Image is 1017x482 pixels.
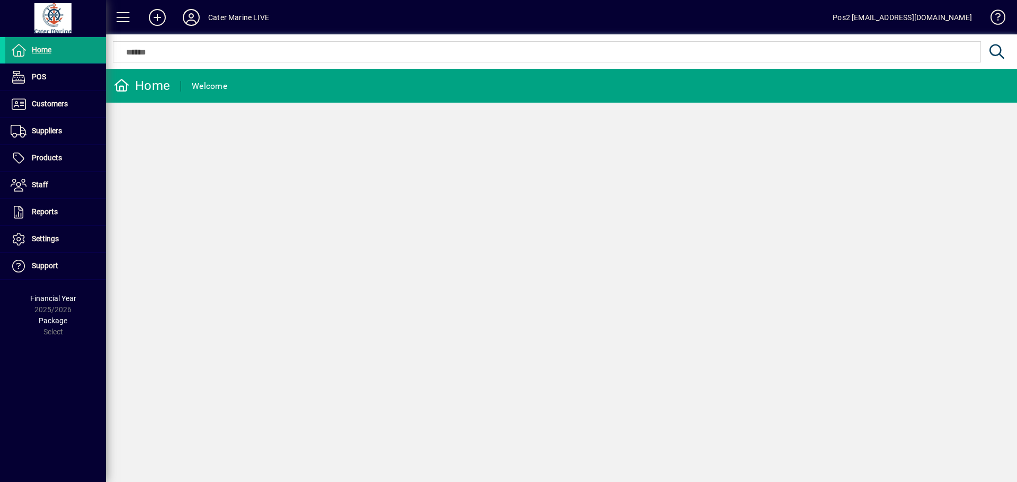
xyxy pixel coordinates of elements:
[5,253,106,279] a: Support
[5,199,106,225] a: Reports
[140,8,174,27] button: Add
[32,261,58,270] span: Support
[114,77,170,94] div: Home
[208,9,269,26] div: Cater Marine LIVE
[32,126,62,135] span: Suppliers
[32,234,59,243] span: Settings
[32,46,51,54] span: Home
[5,118,106,144] a: Suppliers
[5,91,106,117] a: Customers
[5,172,106,198] a: Staff
[5,64,106,90] a: POS
[32,180,48,189] span: Staff
[30,294,76,303] span: Financial Year
[32,72,46,81] span: POS
[5,145,106,171] a: Products
[983,2,1004,37] a: Knowledge Base
[32,153,62,162] span: Products
[5,226,106,252] a: Settings
[192,78,227,95] div: Welcome
[39,316,67,325] span: Package
[32,99,68,108] span: Customers
[32,207,58,216] span: Reports
[174,8,208,27] button: Profile
[833,9,972,26] div: Pos2 [EMAIL_ADDRESS][DOMAIN_NAME]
